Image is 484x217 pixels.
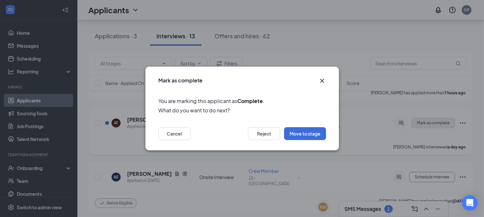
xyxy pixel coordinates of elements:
span: You are marking this applicant as . [158,97,326,105]
div: Open Intercom Messenger [462,195,478,211]
h3: Mark as complete [158,77,202,84]
svg: Cross [318,77,326,85]
button: Cancel [158,127,191,140]
button: Move to stage [284,127,326,140]
span: What do you want to do next? [158,106,326,114]
button: Reject [248,127,280,140]
b: Complete [237,98,263,104]
button: Close [318,77,326,85]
